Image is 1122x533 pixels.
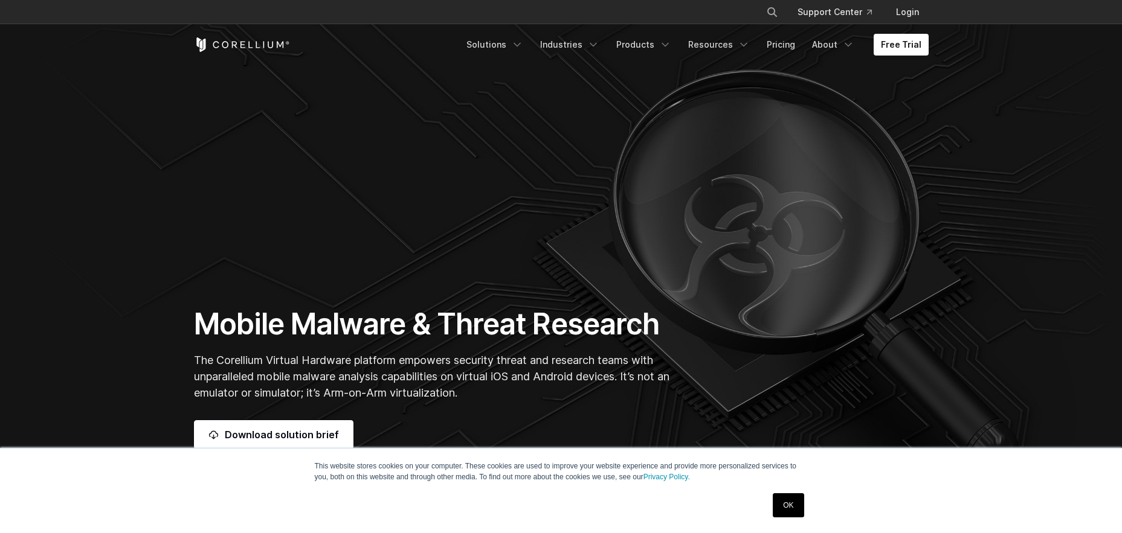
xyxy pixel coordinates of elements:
a: Corellium Home [194,37,290,52]
a: Industries [533,34,607,56]
p: This website stores cookies on your computer. These cookies are used to improve your website expe... [315,461,808,482]
button: Search [761,1,783,23]
h1: Mobile Malware & Threat Research [194,306,675,342]
a: Solutions [459,34,530,56]
a: About [805,34,862,56]
a: Support Center [788,1,882,23]
a: Resources [681,34,757,56]
a: Privacy Policy. [643,473,690,481]
a: Pricing [759,34,802,56]
span: The Corellium Virtual Hardware platform empowers security threat and research teams with unparall... [194,354,669,399]
div: Navigation Menu [752,1,929,23]
a: Free Trial [874,34,929,56]
a: Login [886,1,929,23]
a: Download solution brief [194,420,353,449]
div: Navigation Menu [459,34,929,56]
a: Products [609,34,679,56]
a: OK [773,493,804,517]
